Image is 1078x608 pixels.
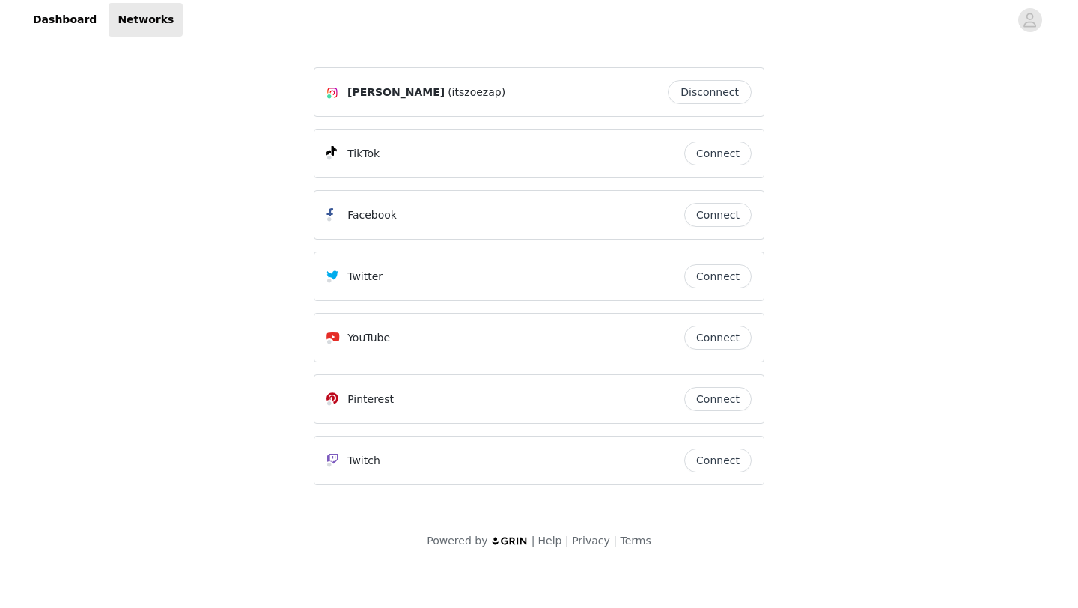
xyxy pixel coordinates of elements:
button: Connect [684,326,752,350]
span: | [532,535,535,547]
span: (itszoezap) [448,85,505,100]
span: [PERSON_NAME] [347,85,445,100]
p: Twitch [347,453,380,469]
p: TikTok [347,146,380,162]
a: Dashboard [24,3,106,37]
p: Twitter [347,269,383,285]
span: | [565,535,569,547]
a: Help [538,535,562,547]
button: Connect [684,203,752,227]
button: Connect [684,387,752,411]
div: avatar [1023,8,1037,32]
a: Networks [109,3,183,37]
button: Disconnect [668,80,752,104]
button: Connect [684,264,752,288]
p: YouTube [347,330,390,346]
p: Pinterest [347,392,394,407]
button: Connect [684,449,752,472]
button: Connect [684,142,752,165]
p: Facebook [347,207,397,223]
img: Instagram Icon [326,87,338,99]
span: | [613,535,617,547]
a: Terms [620,535,651,547]
span: Powered by [427,535,487,547]
a: Privacy [572,535,610,547]
img: logo [491,536,529,546]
